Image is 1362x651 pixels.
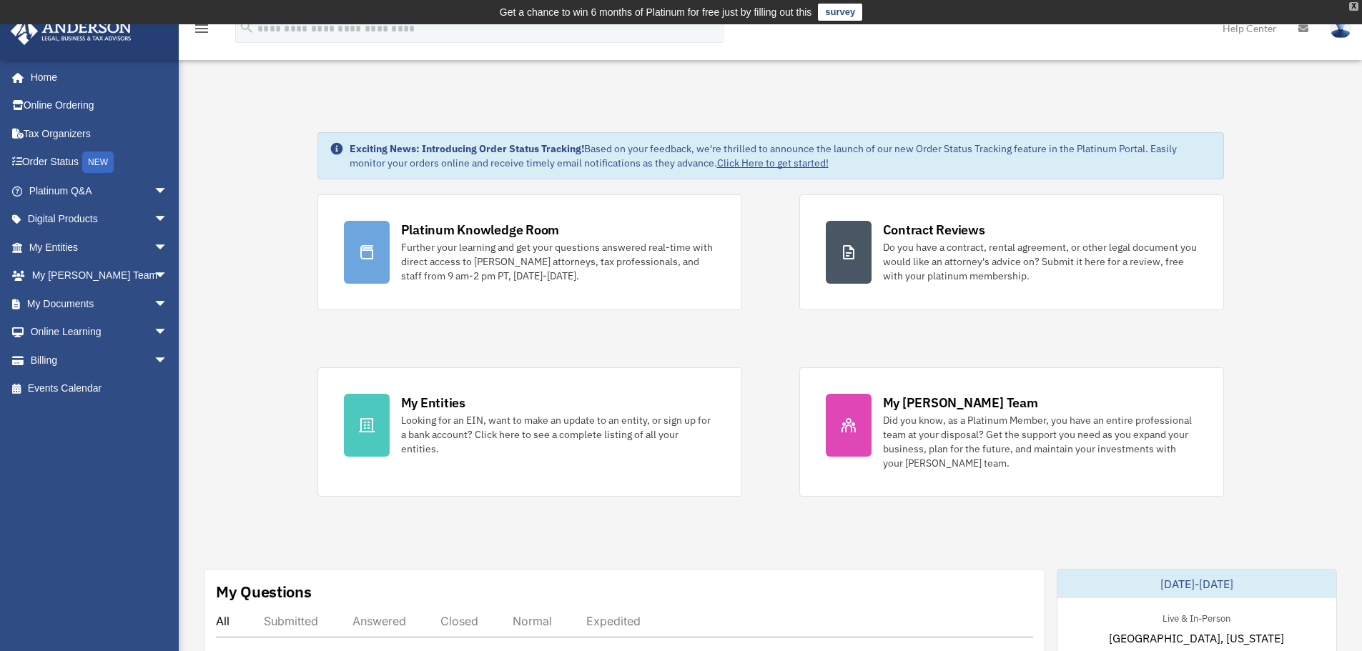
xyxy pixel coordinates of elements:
div: Expedited [586,614,641,628]
a: Events Calendar [10,374,189,403]
a: My [PERSON_NAME] Teamarrow_drop_down [10,262,189,290]
a: Online Learningarrow_drop_down [10,318,189,347]
a: Digital Productsarrow_drop_down [10,205,189,234]
a: Platinum Knowledge Room Further your learning and get your questions answered real-time with dire... [317,194,742,310]
span: arrow_drop_down [154,233,182,262]
div: All [216,614,230,628]
div: Get a chance to win 6 months of Platinum for free just by filling out this [500,4,812,21]
a: Home [10,63,182,91]
div: Contract Reviews [883,221,985,239]
a: survey [818,4,862,21]
div: Submitted [264,614,318,628]
span: arrow_drop_down [154,262,182,291]
a: Tax Organizers [10,119,189,148]
div: Answered [352,614,406,628]
i: menu [193,20,210,37]
img: Anderson Advisors Platinum Portal [6,17,136,45]
div: My Entities [401,394,465,412]
div: Looking for an EIN, want to make an update to an entity, or sign up for a bank account? Click her... [401,413,716,456]
div: NEW [82,151,114,173]
a: My [PERSON_NAME] Team Did you know, as a Platinum Member, you have an entire professional team at... [799,367,1224,497]
a: My Documentsarrow_drop_down [10,289,189,318]
span: arrow_drop_down [154,346,182,375]
span: arrow_drop_down [154,205,182,234]
a: Billingarrow_drop_down [10,346,189,374]
span: arrow_drop_down [154,318,182,347]
div: My Questions [216,581,312,602]
img: User Pic [1330,18,1351,39]
div: [DATE]-[DATE] [1057,570,1336,598]
div: My [PERSON_NAME] Team [883,394,1038,412]
a: menu [193,25,210,37]
div: Based on your feedback, we're thrilled to announce the launch of our new Order Status Tracking fe... [350,141,1212,170]
div: Platinum Knowledge Room [401,221,560,239]
a: My Entitiesarrow_drop_down [10,233,189,262]
span: [GEOGRAPHIC_DATA], [US_STATE] [1109,630,1284,647]
div: Normal [513,614,552,628]
a: My Entities Looking for an EIN, want to make an update to an entity, or sign up for a bank accoun... [317,367,742,497]
div: Further your learning and get your questions answered real-time with direct access to [PERSON_NAM... [401,240,716,283]
span: arrow_drop_down [154,289,182,319]
div: Did you know, as a Platinum Member, you have an entire professional team at your disposal? Get th... [883,413,1198,470]
strong: Exciting News: Introducing Order Status Tracking! [350,142,584,155]
span: arrow_drop_down [154,177,182,206]
a: Contract Reviews Do you have a contract, rental agreement, or other legal document you would like... [799,194,1224,310]
a: Platinum Q&Aarrow_drop_down [10,177,189,205]
div: Closed [440,614,478,628]
i: search [239,19,255,35]
div: close [1349,2,1358,11]
a: Online Ordering [10,91,189,120]
a: Order StatusNEW [10,148,189,177]
a: Click Here to get started! [717,156,829,169]
div: Do you have a contract, rental agreement, or other legal document you would like an attorney's ad... [883,240,1198,283]
div: Live & In-Person [1151,610,1242,625]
